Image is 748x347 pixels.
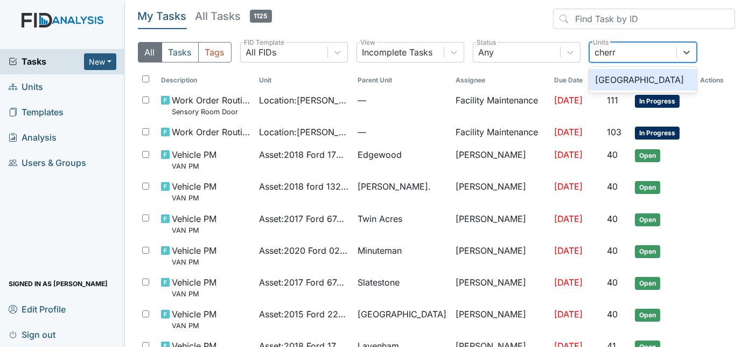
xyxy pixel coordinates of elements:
[451,208,549,240] td: [PERSON_NAME]
[172,193,216,203] small: VAN PM
[554,95,583,106] span: [DATE]
[451,240,549,272] td: [PERSON_NAME]
[172,126,250,138] span: Work Order Routine
[172,289,216,299] small: VAN PM
[635,127,680,140] span: In Progress
[172,276,216,299] span: Vehicle PM VAN PM
[142,75,149,82] input: Toggle All Rows Selected
[259,94,348,107] span: Location : [PERSON_NAME]
[451,89,549,121] td: Facility Maintenance
[138,42,232,63] div: Type filter
[554,245,583,256] span: [DATE]
[172,244,216,267] span: Vehicle PM VAN PM
[451,121,549,144] td: Facility Maintenance
[246,46,277,59] div: All FIDs
[172,321,216,331] small: VAN PM
[259,180,348,193] span: Asset : 2018 ford 13242
[358,94,447,107] span: —
[479,46,494,59] div: Any
[84,53,116,70] button: New
[635,213,660,226] span: Open
[554,181,583,192] span: [DATE]
[554,309,583,320] span: [DATE]
[607,127,621,137] span: 103
[635,245,660,258] span: Open
[172,94,250,117] span: Work Order Routine Sensory Room Door
[259,308,348,321] span: Asset : 2015 Ford 22364
[250,10,272,23] span: 1125
[550,71,603,89] th: Toggle SortBy
[138,9,187,24] h5: My Tasks
[172,107,250,117] small: Sensory Room Door
[259,126,348,138] span: Location : [PERSON_NAME]
[157,71,255,89] th: Toggle SortBy
[138,42,162,63] button: All
[259,276,348,289] span: Asset : 2017 Ford 67436
[9,104,64,121] span: Templates
[9,301,66,317] span: Edit Profile
[259,212,348,225] span: Asset : 2017 Ford 67435
[451,144,549,176] td: [PERSON_NAME]
[635,95,680,108] span: In Progress
[255,71,353,89] th: Toggle SortBy
[358,180,431,193] span: [PERSON_NAME].
[358,276,400,289] span: Slatestone
[607,149,618,160] span: 40
[451,272,549,303] td: [PERSON_NAME]
[358,148,402,161] span: Edgewood
[162,42,199,63] button: Tasks
[358,244,402,257] span: Minuteman
[172,161,216,171] small: VAN PM
[195,9,272,24] h5: All Tasks
[9,55,84,68] a: Tasks
[635,181,660,194] span: Open
[9,155,86,171] span: Users & Groups
[553,9,735,29] input: Find Task by ID
[554,213,583,224] span: [DATE]
[607,95,618,106] span: 111
[635,277,660,290] span: Open
[9,326,55,343] span: Sign out
[589,69,697,91] div: [GEOGRAPHIC_DATA]
[198,42,232,63] button: Tags
[172,308,216,331] span: Vehicle PM VAN PM
[554,127,583,137] span: [DATE]
[696,71,735,89] th: Actions
[451,176,549,207] td: [PERSON_NAME]
[9,79,43,95] span: Units
[358,126,447,138] span: —
[451,71,549,89] th: Assignee
[554,149,583,160] span: [DATE]
[451,303,549,335] td: [PERSON_NAME]
[362,46,433,59] div: Incomplete Tasks
[635,149,660,162] span: Open
[9,275,108,292] span: Signed in as [PERSON_NAME]
[607,277,618,288] span: 40
[635,309,660,322] span: Open
[353,71,451,89] th: Toggle SortBy
[358,308,446,321] span: [GEOGRAPHIC_DATA]
[172,212,216,235] span: Vehicle PM VAN PM
[9,129,57,146] span: Analysis
[172,225,216,235] small: VAN PM
[259,148,348,161] span: Asset : 2018 Ford 17643
[607,309,618,320] span: 40
[172,148,216,171] span: Vehicle PM VAN PM
[607,181,618,192] span: 40
[358,212,402,225] span: Twin Acres
[554,277,583,288] span: [DATE]
[607,213,618,224] span: 40
[259,244,348,257] span: Asset : 2020 Ford 02107
[607,245,618,256] span: 40
[172,180,216,203] span: Vehicle PM VAN PM
[172,257,216,267] small: VAN PM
